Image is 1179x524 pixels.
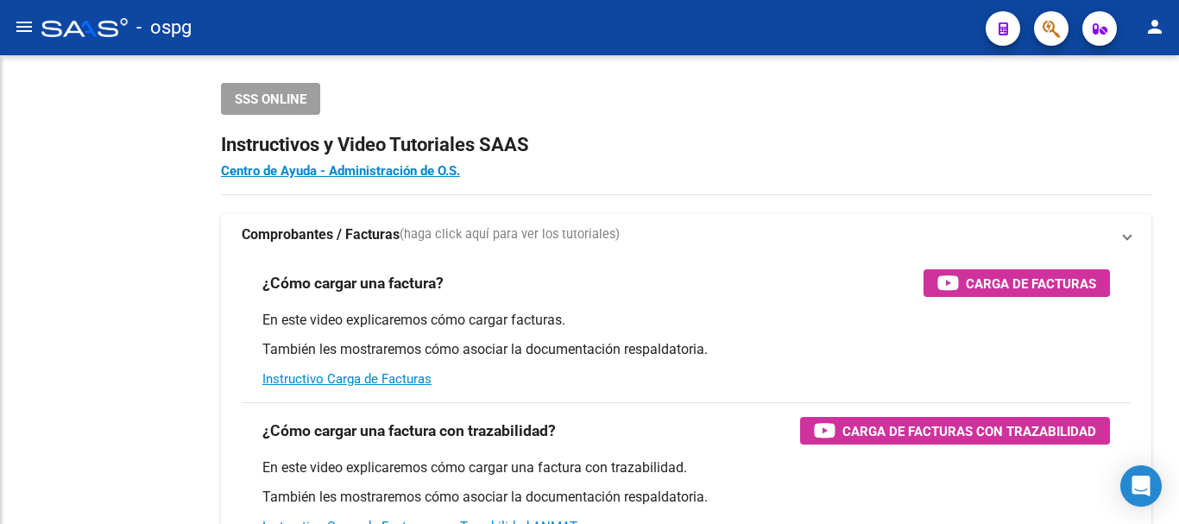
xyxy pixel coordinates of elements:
[262,371,432,387] a: Instructivo Carga de Facturas
[14,16,35,37] mat-icon: menu
[966,273,1096,294] span: Carga de Facturas
[262,488,1110,507] p: También les mostraremos cómo asociar la documentación respaldatoria.
[221,83,320,115] button: SSS ONLINE
[221,129,1151,161] h2: Instructivos y Video Tutoriales SAAS
[221,163,460,179] a: Centro de Ayuda - Administración de O.S.
[1144,16,1165,37] mat-icon: person
[842,420,1096,442] span: Carga de Facturas con Trazabilidad
[400,225,620,244] span: (haga click aquí para ver los tutoriales)
[262,271,444,295] h3: ¿Cómo cargar una factura?
[262,419,556,443] h3: ¿Cómo cargar una factura con trazabilidad?
[800,417,1110,445] button: Carga de Facturas con Trazabilidad
[235,92,306,107] span: SSS ONLINE
[262,311,1110,330] p: En este video explicaremos cómo cargar facturas.
[242,225,400,244] strong: Comprobantes / Facturas
[221,214,1151,256] mat-expansion-panel-header: Comprobantes / Facturas(haga click aquí para ver los tutoriales)
[136,9,192,47] span: - ospg
[262,458,1110,477] p: En este video explicaremos cómo cargar una factura con trazabilidad.
[924,269,1110,297] button: Carga de Facturas
[1120,465,1162,507] div: Open Intercom Messenger
[262,340,1110,359] p: También les mostraremos cómo asociar la documentación respaldatoria.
